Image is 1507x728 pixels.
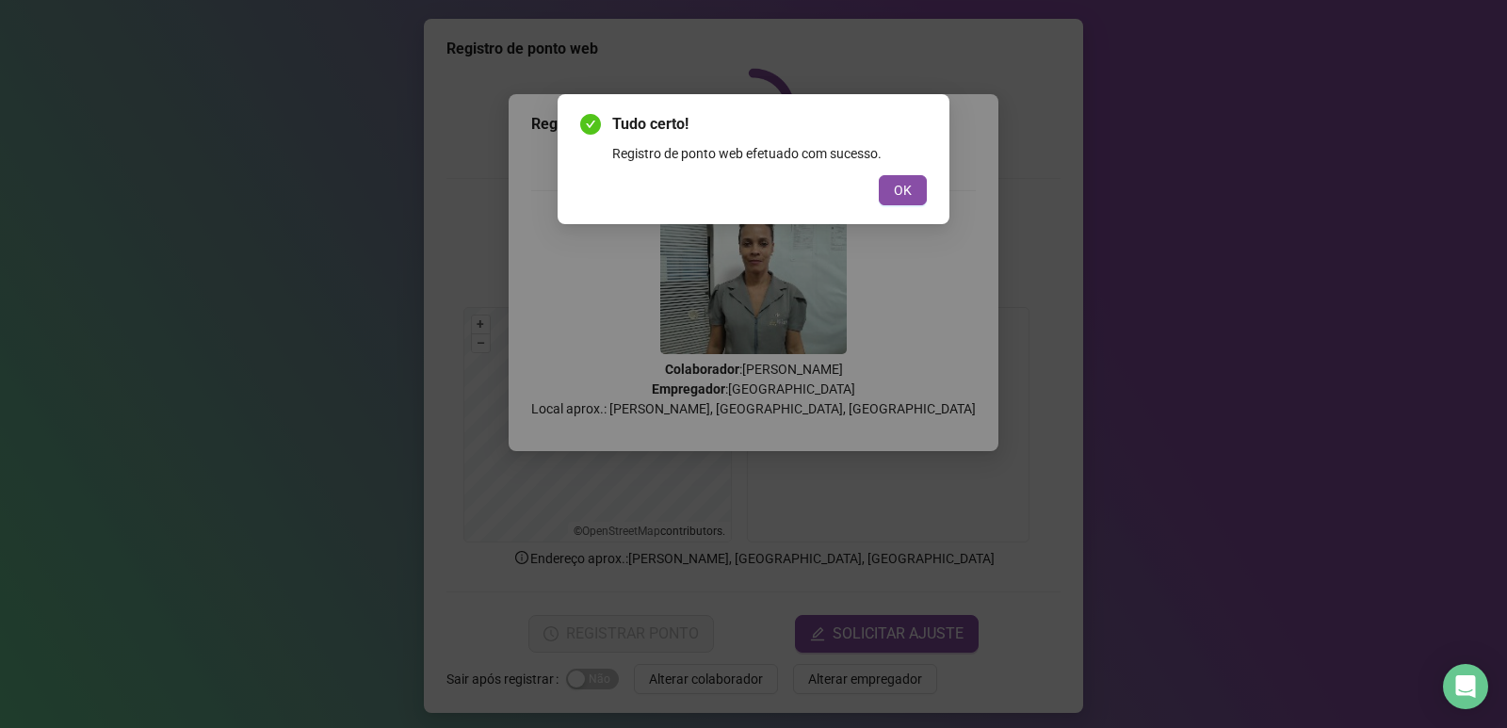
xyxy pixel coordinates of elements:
div: Open Intercom Messenger [1443,664,1488,709]
span: Tudo certo! [612,113,927,136]
span: check-circle [580,114,601,135]
span: OK [894,180,912,201]
div: Registro de ponto web efetuado com sucesso. [612,143,927,164]
button: OK [879,175,927,205]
